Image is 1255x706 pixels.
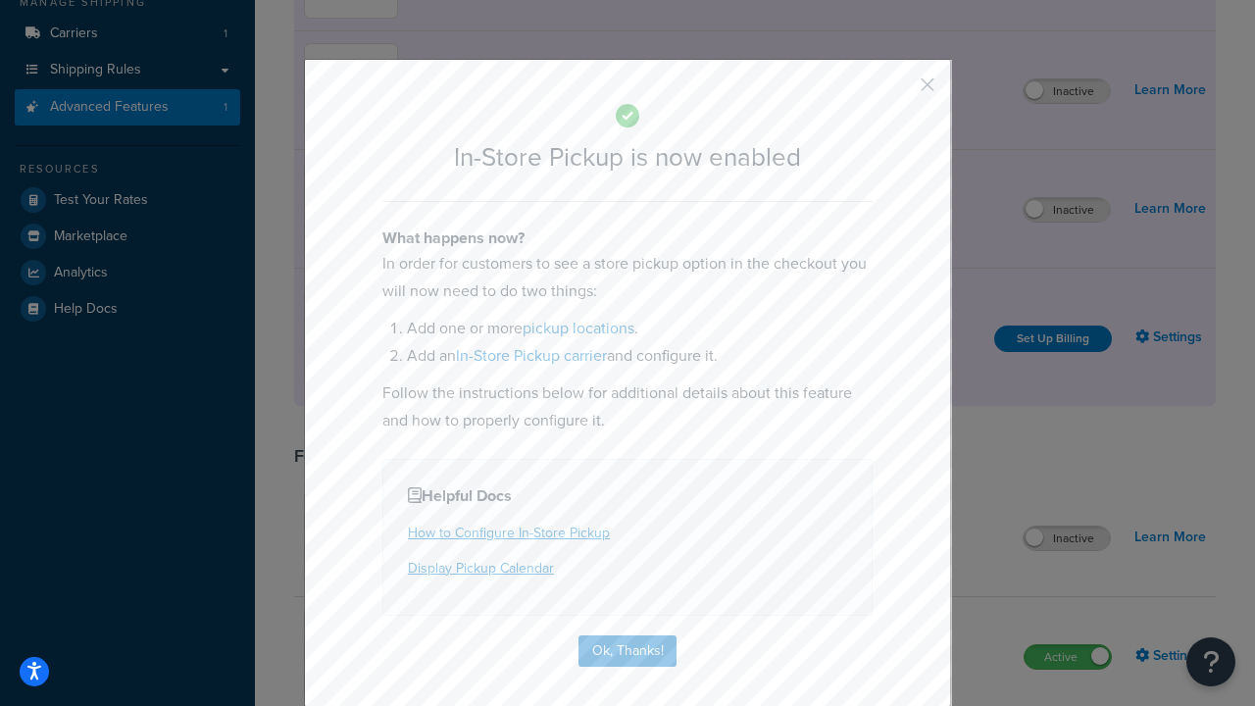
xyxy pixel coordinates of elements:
[578,635,677,667] button: Ok, Thanks!
[382,227,873,250] h4: What happens now?
[523,317,634,339] a: pickup locations
[407,315,873,342] li: Add one or more .
[408,523,610,543] a: How to Configure In-Store Pickup
[382,250,873,305] p: In order for customers to see a store pickup option in the checkout you will now need to do two t...
[407,342,873,370] li: Add an and configure it.
[408,558,554,579] a: Display Pickup Calendar
[408,484,847,508] h4: Helpful Docs
[456,344,607,367] a: In-Store Pickup carrier
[382,143,873,172] h2: In-Store Pickup is now enabled
[382,379,873,434] p: Follow the instructions below for additional details about this feature and how to properly confi...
